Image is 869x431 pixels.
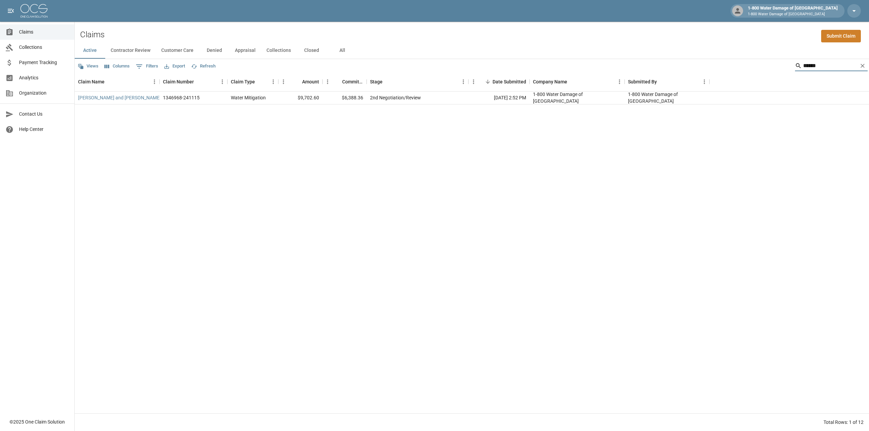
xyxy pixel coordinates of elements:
div: 1-800 Water Damage of Athens [533,91,621,104]
button: Closed [296,42,327,59]
div: © 2025 One Claim Solution [10,418,65,425]
p: 1-800 Water Damage of [GEOGRAPHIC_DATA] [748,12,838,17]
button: Customer Care [156,42,199,59]
div: 1346968-241115 [163,94,200,101]
div: Amount [302,72,319,91]
button: Menu [699,77,709,87]
button: Sort [657,77,666,86]
button: Sort [194,77,203,86]
button: Show filters [134,61,160,72]
div: $9,702.60 [278,92,322,104]
button: Export [163,61,187,72]
div: 1-800 Water Damage of Athens [628,91,706,104]
div: Company Name [530,72,625,91]
div: 2nd Negotiation/Review [370,94,421,101]
span: Payment Tracking [19,59,69,66]
button: Sort [567,77,577,86]
button: Menu [322,77,333,87]
button: Menu [468,77,479,87]
button: Sort [483,77,493,86]
span: Help Center [19,126,69,133]
div: Amount [278,72,322,91]
div: Stage [367,72,468,91]
button: Menu [458,77,468,87]
div: $6,388.36 [322,92,367,104]
div: Submitted By [628,72,657,91]
button: Denied [199,42,229,59]
button: Menu [268,77,278,87]
button: Contractor Review [105,42,156,59]
div: dynamic tabs [75,42,869,59]
div: Claim Number [163,72,194,91]
img: ocs-logo-white-transparent.png [20,4,48,18]
span: Collections [19,44,69,51]
div: Claim Name [78,72,105,91]
span: Analytics [19,74,69,81]
button: Sort [333,77,342,86]
button: open drawer [4,4,18,18]
div: Submitted By [625,72,709,91]
a: Submit Claim [821,30,861,42]
span: Contact Us [19,111,69,118]
button: Appraisal [229,42,261,59]
div: Claim Name [75,72,160,91]
button: Sort [255,77,264,86]
button: Sort [105,77,114,86]
div: [DATE] 2:52 PM [468,92,530,104]
div: Claim Number [160,72,227,91]
button: Refresh [189,61,217,72]
button: Menu [217,77,227,87]
div: 1-800 Water Damage of [GEOGRAPHIC_DATA] [745,5,840,17]
button: All [327,42,357,59]
div: Claim Type [231,72,255,91]
h2: Claims [80,30,105,40]
span: Claims [19,28,69,36]
button: Sort [293,77,302,86]
div: Company Name [533,72,567,91]
div: Committed Amount [342,72,363,91]
div: Stage [370,72,383,91]
span: Organization [19,90,69,97]
button: Active [75,42,105,59]
button: Sort [383,77,392,86]
div: Date Submitted [468,72,530,91]
button: Menu [149,77,160,87]
button: Menu [278,77,289,87]
button: Views [76,61,100,72]
button: Collections [261,42,296,59]
button: Select columns [103,61,131,72]
div: Total Rows: 1 of 12 [824,419,864,426]
div: Water Mitigation [231,94,266,101]
button: Menu [614,77,625,87]
button: Clear [857,61,868,71]
div: Claim Type [227,72,278,91]
div: Date Submitted [493,72,526,91]
a: [PERSON_NAME] and [PERSON_NAME] [78,94,161,101]
div: Committed Amount [322,72,367,91]
div: Search [795,60,868,73]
